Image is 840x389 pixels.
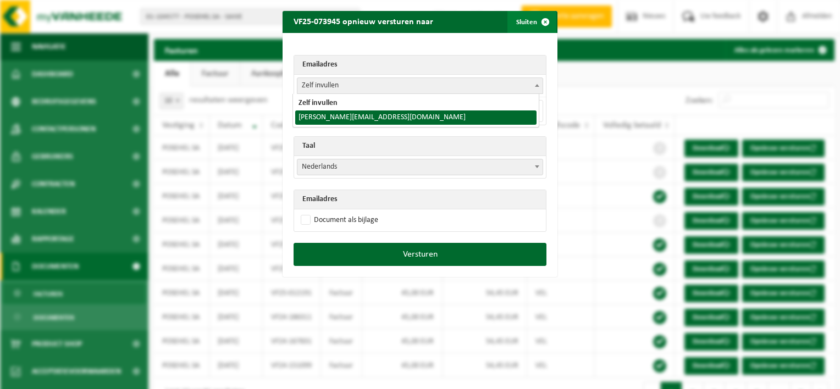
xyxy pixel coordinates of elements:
[297,159,543,175] span: Nederlands
[507,11,556,33] button: Sluiten
[299,212,378,229] label: Document als bijlage
[294,137,546,156] th: Taal
[294,55,546,75] th: Emailadres
[294,243,546,266] button: Versturen
[295,110,536,125] li: [PERSON_NAME][EMAIL_ADDRESS][DOMAIN_NAME]
[297,77,543,94] span: Zelf invullen
[283,11,444,32] h2: VF25-073945 opnieuw versturen naar
[297,78,543,93] span: Zelf invullen
[297,159,543,175] span: Nederlands
[295,96,536,110] li: Zelf invullen
[294,190,546,209] th: Emailadres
